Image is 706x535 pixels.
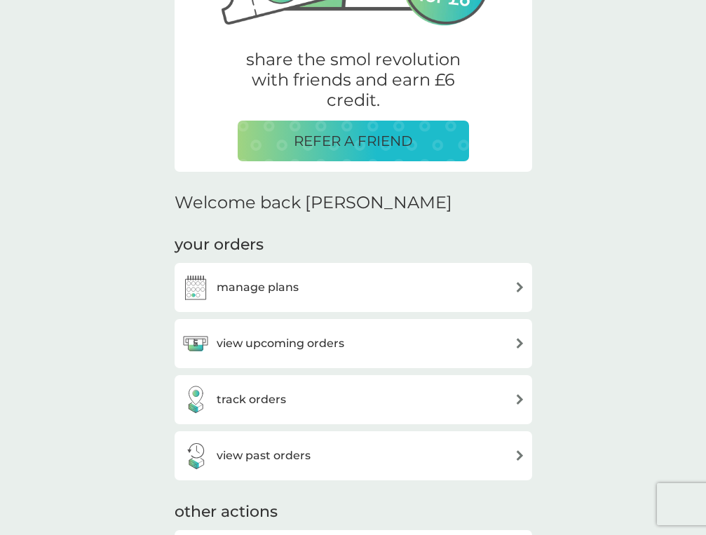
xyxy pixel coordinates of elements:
[238,121,469,161] button: REFER A FRIEND
[175,501,278,523] h3: other actions
[515,282,525,292] img: arrow right
[175,193,452,213] h2: Welcome back [PERSON_NAME]
[175,234,264,256] h3: your orders
[217,334,344,353] h3: view upcoming orders
[294,130,413,152] p: REFER A FRIEND
[515,450,525,461] img: arrow right
[515,394,525,405] img: arrow right
[217,391,286,409] h3: track orders
[217,447,311,465] h3: view past orders
[515,338,525,348] img: arrow right
[217,278,299,297] h3: manage plans
[238,50,469,110] p: share the smol revolution with friends and earn £6 credit.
